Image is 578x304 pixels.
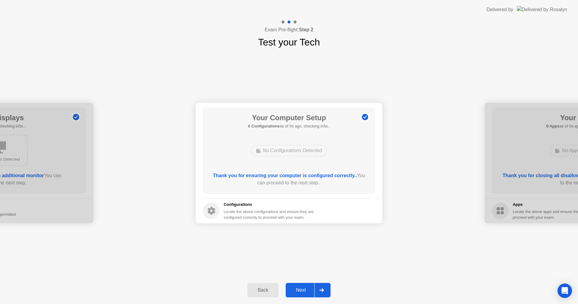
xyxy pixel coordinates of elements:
button: Next [286,283,331,297]
h5: Configurations [224,202,315,208]
div: Open Intercom Messenger [558,284,572,298]
h1: Test your Tech [258,35,320,49]
img: Delivered by Rosalyn [517,6,567,13]
b: Step 2 [299,27,313,32]
div: No Configurations Detected [251,145,328,156]
div: Next [287,287,314,293]
div: You can proceed to the next step.. [212,172,367,186]
b: Thank you for ensuring your computer is configured correctly.. [213,173,357,178]
h1: Your Computer Setup [248,112,330,123]
h5: as of 0s ago, checking in5s.. [248,123,330,129]
div: Back [249,287,277,293]
h4: Exam Pre-flight: [265,26,313,33]
b: 0 Configurations [248,124,280,128]
div: Delivered by [486,6,513,13]
button: Back [247,283,278,297]
div: Locate the above configurations and ensure they are configured correctly to proceed with your exam. [224,209,315,220]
